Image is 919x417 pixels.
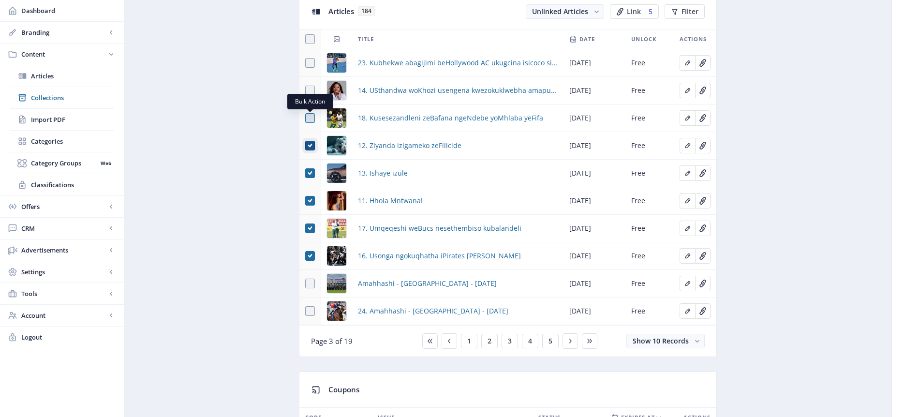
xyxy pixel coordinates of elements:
td: [DATE] [563,160,625,187]
td: Free [625,187,674,215]
a: Edit page [680,113,695,122]
a: Edit page [695,223,711,232]
span: Offers [21,202,106,211]
span: Bulk Action [295,98,325,105]
a: Edit page [695,278,711,287]
span: CRM [21,223,106,233]
td: Free [625,242,674,270]
span: Show 10 Records [633,336,689,345]
td: [DATE] [563,187,625,215]
img: 16f7f9db-d0db-497f-ae6c-853342a7f9a5.png [327,219,346,238]
span: Category Groups [31,158,97,168]
img: 02790711-192e-42ed-b5d9-6566641c86d0.png [327,191,346,210]
span: Coupons [328,385,359,394]
span: Link [627,8,641,15]
div: 5 [645,8,652,15]
a: Edit page [695,195,711,205]
a: 13. Ishaye izule [358,167,408,179]
a: Articles [10,65,114,87]
img: 95c342ad-a0ee-4841-a7e0-e4cf570ade2b.png [327,246,346,266]
span: Articles [31,71,114,81]
span: Tools [21,289,106,298]
a: 24. Amahhashi - [GEOGRAPHIC_DATA] - [DATE] [358,305,508,317]
span: 5 [548,337,552,345]
nb-badge: Web [97,158,114,168]
a: Collections [10,87,114,108]
a: Edit page [680,306,695,315]
span: Classifications [31,180,114,190]
a: Edit page [680,140,695,149]
span: Date [579,33,595,45]
a: Edit page [680,85,695,94]
span: Settings [21,267,106,277]
span: Unlinked Articles [532,7,588,16]
td: Free [625,132,674,160]
td: [DATE] [563,270,625,298]
span: Articles [328,6,354,16]
span: Collections [31,93,114,103]
span: 184 [358,6,375,16]
span: 2 [488,337,491,345]
img: eebde0eb-afad-4d14-95b9-56d906b5801b.png [327,108,346,128]
a: Edit page [695,306,711,315]
a: Edit page [695,85,711,94]
button: 4 [522,334,538,348]
a: Edit page [680,58,695,67]
a: Categories [10,131,114,152]
a: Edit page [695,251,711,260]
button: Unlinked Articles [526,4,604,19]
a: Amahhashi - [GEOGRAPHIC_DATA] - [DATE] [358,278,497,289]
button: 1 [461,334,477,348]
td: [DATE] [563,132,625,160]
a: 16. Usonga ngokuqhatha iPirates [PERSON_NAME] [358,250,521,262]
span: Account [21,311,106,320]
td: [DATE] [563,298,625,325]
button: 5 [542,334,559,348]
a: Edit page [680,223,695,232]
a: Edit page [695,113,711,122]
td: [DATE] [563,104,625,132]
span: Filter [682,8,698,15]
span: Dashboard [21,6,116,15]
span: 17. Umqeqeshi weBucs nesethembiso kubalandeli [358,223,521,234]
a: Import PDF [10,109,114,130]
a: Category GroupsWeb [10,152,114,174]
span: 23. Kubhekwe abagijimi beHollywood AC ukugcina isicoco sisekhaya [358,57,558,69]
a: Edit page [680,168,695,177]
td: [DATE] [563,49,625,77]
span: Branding [21,28,106,37]
a: 18. Kusesezandleni zeBafana ngeNdebe yoMhlaba yeFifa [358,112,543,124]
button: Filter [665,4,705,19]
a: 14. USthandwa woKhozi usengena kwezokuklwebha amapuleti [358,85,558,96]
td: [DATE] [563,215,625,242]
a: Classifications [10,174,114,195]
td: [DATE] [563,77,625,104]
a: 12. Ziyanda izigameko zeFilicide [358,140,461,151]
a: 11. Hhola Mntwana! [358,195,423,207]
td: Free [625,270,674,298]
span: Advertisements [21,245,106,255]
button: Show 10 Records [626,334,705,348]
img: 0361973a-66c9-458b-a845-14367a958fbd.png [327,301,346,321]
span: Import PDF [31,115,114,124]
button: 2 [481,334,498,348]
span: Actions [680,33,707,45]
span: Title [358,33,374,45]
span: 4 [528,337,532,345]
img: f1d3d939-212f-41b8-aac3-8f0110f17b93.png [327,274,346,293]
button: 3 [502,334,518,348]
a: Edit page [680,195,695,205]
td: Free [625,104,674,132]
button: Link5 [610,4,659,19]
span: Content [21,49,106,59]
td: Free [625,77,674,104]
span: Unlock [631,33,656,45]
td: Free [625,49,674,77]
